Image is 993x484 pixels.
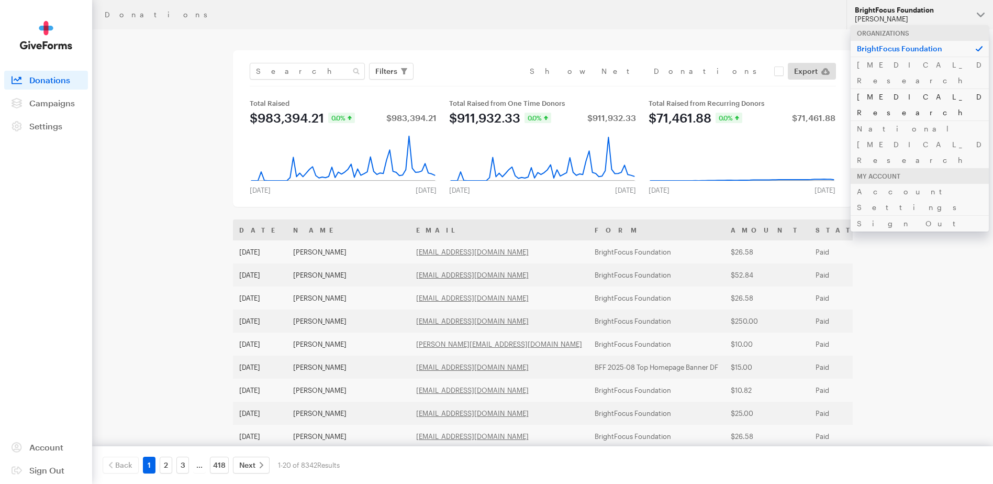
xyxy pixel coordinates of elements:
a: Sign Out [4,461,88,480]
td: BrightFocus Foundation [588,287,724,310]
td: BrightFocus Foundation [588,402,724,425]
div: 0.0% [328,113,355,123]
td: $10.00 [724,333,809,356]
p: BrightFocus Foundation [851,40,989,57]
td: [DATE] [233,310,287,333]
th: Amount [724,219,809,240]
a: [EMAIL_ADDRESS][DOMAIN_NAME] [416,386,529,394]
span: Results [317,461,340,469]
div: 1-20 of 8342 [278,457,340,474]
div: $983,394.21 [250,112,324,124]
span: Campaigns [29,98,75,108]
span: Account [29,442,63,452]
a: Export [788,63,836,80]
a: [EMAIL_ADDRESS][DOMAIN_NAME] [416,294,529,302]
td: BrightFocus Foundation [588,240,724,263]
td: [PERSON_NAME] [287,425,410,448]
td: Paid [809,379,886,402]
td: [PERSON_NAME] [287,379,410,402]
div: Organizations [851,25,989,41]
a: Next [233,457,270,474]
a: [EMAIL_ADDRESS][DOMAIN_NAME] [416,409,529,417]
a: 418 [210,457,229,474]
div: $911,932.33 [449,112,520,124]
td: [DATE] [233,379,287,402]
div: Total Raised [250,99,437,107]
a: Settings [4,117,88,136]
div: [DATE] [443,186,476,194]
td: [DATE] [233,263,287,287]
td: $250.00 [724,310,809,333]
div: [DATE] [243,186,277,194]
td: $52.84 [724,263,809,287]
td: [PERSON_NAME] [287,356,410,379]
td: Paid [809,333,886,356]
a: Campaigns [4,94,88,113]
td: Paid [809,240,886,263]
td: [PERSON_NAME] [287,240,410,263]
td: Paid [809,263,886,287]
td: BFF 2025-08 Top Homepage Banner DF [588,356,724,379]
span: Donations [29,75,70,85]
div: [DATE] [609,186,642,194]
td: [PERSON_NAME] [287,333,410,356]
div: [DATE] [642,186,676,194]
span: Export [794,65,818,78]
a: [PERSON_NAME][EMAIL_ADDRESS][DOMAIN_NAME] [416,340,582,348]
td: Paid [809,287,886,310]
img: GiveForms [20,21,72,50]
th: Date [233,219,287,240]
td: BrightFocus Foundation [588,310,724,333]
td: Paid [809,356,886,379]
div: [PERSON_NAME] [855,15,968,24]
input: Search Name & Email [250,63,365,80]
td: BrightFocus Foundation [588,263,724,287]
th: Status [809,219,886,240]
td: $25.00 [724,402,809,425]
td: $10.82 [724,379,809,402]
th: Form [588,219,724,240]
div: [DATE] [808,186,842,194]
div: 0.0% [716,113,742,123]
td: $15.00 [724,356,809,379]
td: Paid [809,402,886,425]
a: Account Settings [851,183,989,215]
th: Name [287,219,410,240]
button: Filters [369,63,414,80]
div: Total Raised from Recurring Donors [649,99,835,107]
td: [DATE] [233,287,287,310]
span: Filters [375,65,397,78]
td: [DATE] [233,240,287,263]
td: BrightFocus Foundation [588,425,724,448]
a: Donations [4,71,88,90]
span: Sign Out [29,465,64,475]
td: [DATE] [233,425,287,448]
div: Total Raised from One Time Donors [449,99,636,107]
div: [DATE] [409,186,443,194]
a: National [MEDICAL_DATA] Research [851,120,989,168]
span: Next [239,459,255,471]
td: [PERSON_NAME] [287,287,410,310]
div: BrightFocus Foundation [855,6,968,15]
td: BrightFocus Foundation [588,333,724,356]
div: $911,932.33 [587,114,636,122]
td: [PERSON_NAME] [287,402,410,425]
td: Paid [809,310,886,333]
a: 3 [176,457,189,474]
a: [EMAIL_ADDRESS][DOMAIN_NAME] [416,432,529,441]
td: Paid [809,425,886,448]
td: [DATE] [233,356,287,379]
td: $26.58 [724,287,809,310]
td: $26.58 [724,240,809,263]
span: Settings [29,121,62,131]
a: [MEDICAL_DATA] Research [851,57,989,89]
a: Account [4,438,88,457]
a: [EMAIL_ADDRESS][DOMAIN_NAME] [416,248,529,256]
a: Sign Out [851,215,989,232]
a: [MEDICAL_DATA] Research [851,89,989,120]
a: [EMAIL_ADDRESS][DOMAIN_NAME] [416,271,529,279]
a: [EMAIL_ADDRESS][DOMAIN_NAME] [416,317,529,325]
td: [PERSON_NAME] [287,263,410,287]
td: [DATE] [233,333,287,356]
td: BrightFocus Foundation [588,379,724,402]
